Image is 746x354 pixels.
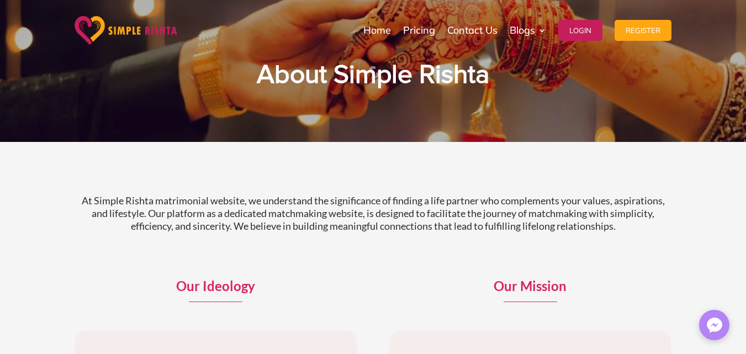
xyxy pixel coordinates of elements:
[510,3,546,58] a: Blogs
[363,3,391,58] a: Home
[615,20,671,41] button: Register
[447,3,498,58] a: Contact Us
[75,194,671,233] p: At Simple Rishta matrimonial website, we understand the significance of finding a life partner wh...
[558,20,602,41] button: Login
[389,279,671,293] p: Our Mission
[75,62,671,94] h1: About Simple Rishta
[703,314,726,336] img: Messenger
[558,3,602,58] a: Login
[75,279,357,293] p: Our Ideology
[615,3,671,58] a: Register
[403,3,435,58] a: Pricing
